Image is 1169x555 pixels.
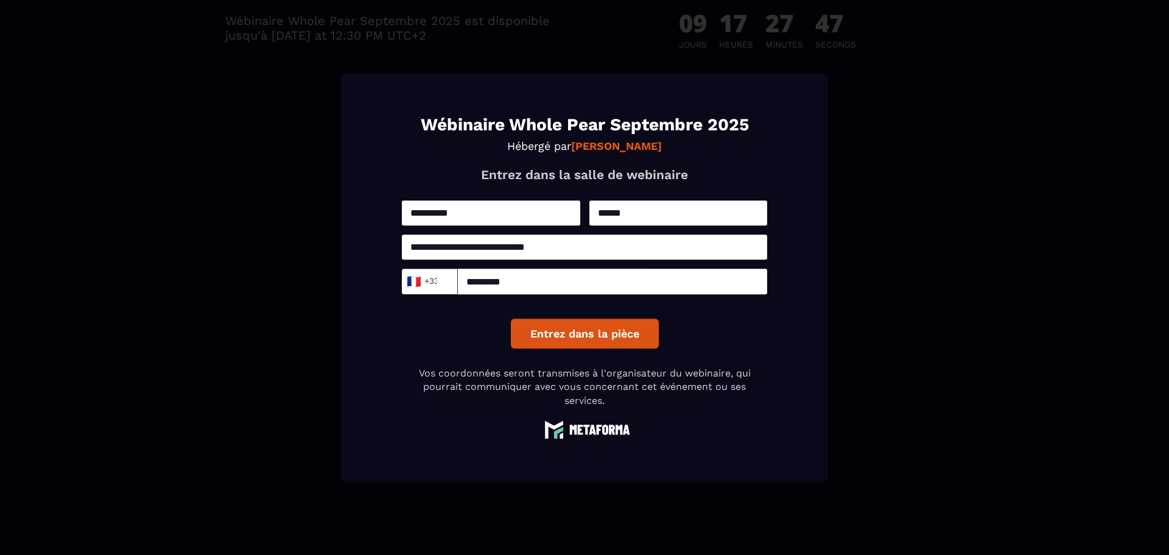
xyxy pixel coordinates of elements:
p: Vos coordonnées seront transmises à l'organisateur du webinaire, qui pourrait communiquer avec vo... [402,367,767,408]
div: Search for option [402,269,458,294]
h1: Wébinaire Whole Pear Septembre 2025 [402,116,767,133]
img: logo [539,420,630,439]
p: Entrez dans la salle de webinaire [402,167,767,182]
strong: [PERSON_NAME] [571,140,662,152]
button: Entrez dans la pièce [511,319,659,348]
span: +33 [410,273,435,290]
span: 🇫🇷 [406,273,421,290]
p: Hébergé par [402,140,767,152]
input: Search for option [438,272,447,291]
